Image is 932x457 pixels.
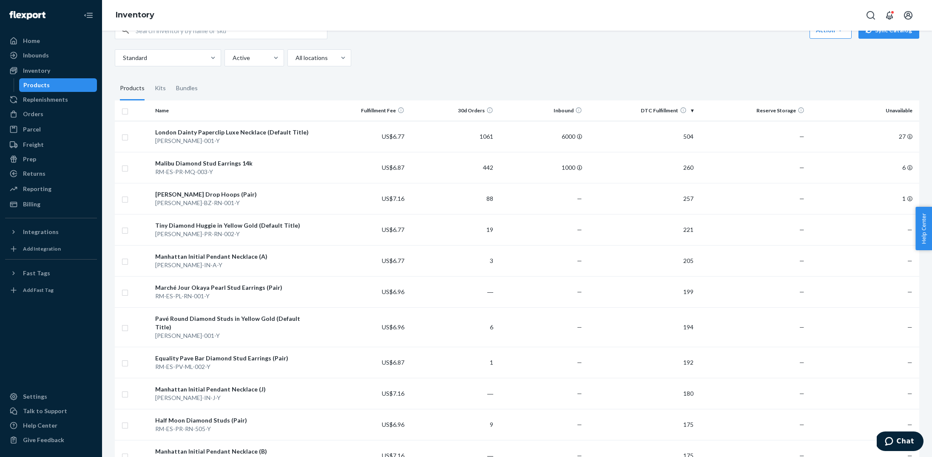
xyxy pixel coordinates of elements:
div: Integrations [23,228,59,236]
div: [PERSON_NAME]-IN-J-Y [155,394,315,402]
div: Inbounds [23,51,49,60]
th: DTC Fulfillment [585,100,697,121]
div: Marché Jour Okaya Pearl Stud Earrings (Pair) [155,283,315,292]
a: Parcel [5,123,97,136]
span: US$6.96 [382,421,404,428]
span: — [577,195,582,202]
span: — [907,288,912,295]
a: Inventory [116,10,154,20]
div: RM-ES-PR-RN-505-Y [155,425,315,433]
span: — [799,164,804,171]
span: — [799,359,804,366]
button: Fast Tags [5,266,97,280]
div: Help Center [23,421,57,430]
td: 194 [585,307,697,347]
div: Inventory [23,66,50,75]
a: Home [5,34,97,48]
div: Give Feedback [23,436,64,444]
button: Open notifications [881,7,898,24]
span: US$7.16 [382,390,404,397]
td: 221 [585,214,697,245]
div: Parcel [23,125,41,134]
div: Pavé Round Diamond Studs in Yellow Gold (Default Title) [155,314,315,331]
div: Tiny Diamond Huggie in Yellow Gold (Default Title) [155,221,315,230]
td: 175 [585,409,697,440]
div: [PERSON_NAME]-001-Y [155,137,315,145]
div: Add Fast Tag [23,286,54,294]
a: Help Center [5,419,97,432]
div: Returns [23,169,45,178]
div: Home [23,37,40,45]
span: US$7.16 [382,195,404,202]
span: — [907,226,912,233]
td: 1 [408,347,497,378]
span: US$6.77 [382,226,404,233]
span: US$6.77 [382,257,404,264]
div: Kits [155,77,166,100]
a: Products [19,78,97,92]
td: ― [408,276,497,307]
td: 260 [585,152,697,183]
td: 6000 [497,121,585,152]
td: 257 [585,183,697,214]
th: Unavailable [808,100,919,121]
div: Malibu Diamond Stud Earrings 14k [155,159,315,168]
td: 192 [585,347,697,378]
a: Add Fast Tag [5,283,97,297]
span: — [577,421,582,428]
span: US$6.77 [382,133,404,140]
td: 6 [408,307,497,347]
span: — [799,257,804,264]
span: — [577,288,582,295]
td: 442 [408,152,497,183]
div: Prep [23,155,36,163]
span: — [577,323,582,331]
td: 1000 [497,152,585,183]
div: [PERSON_NAME] Drop Hoops (Pair) [155,190,315,199]
span: — [907,421,912,428]
div: Replenishments [23,95,68,104]
div: Bundles [176,77,198,100]
div: Equality Pave Bar Diamond Stud Earrings (Pair) [155,354,315,363]
div: Freight [23,140,44,149]
th: Inbound [497,100,585,121]
div: Fast Tags [23,269,50,277]
th: Name [152,100,318,121]
input: Active [232,54,233,62]
div: Products [120,77,145,100]
div: RM-ES-PR-MQ-003-Y [155,168,315,176]
button: Open Search Box [862,7,879,24]
a: Returns [5,167,97,180]
div: Half Moon Diamond Studs (Pair) [155,416,315,425]
button: Talk to Support [5,404,97,418]
a: Inbounds [5,49,97,62]
button: Help Center [915,207,932,250]
div: RM-ES-PL-RN-001-Y [155,292,315,300]
div: RM-ES-PV-ML-002-Y [155,363,315,371]
button: Open account menu [900,7,917,24]
td: 205 [585,245,697,276]
span: — [799,195,804,202]
span: — [577,390,582,397]
div: Manhattan Initial Pendant Necklace (J) [155,385,315,394]
td: 88 [408,183,497,214]
a: Add Integration [5,242,97,256]
span: — [577,257,582,264]
div: Talk to Support [23,407,67,415]
td: 27 [808,121,919,152]
td: 9 [408,409,497,440]
td: ― [408,378,497,409]
div: Billing [23,200,40,209]
span: — [799,288,804,295]
button: Close Navigation [80,7,97,24]
a: Inventory [5,64,97,77]
a: Prep [5,152,97,166]
div: [PERSON_NAME]-IN-A-Y [155,261,315,269]
span: US$6.87 [382,359,404,366]
ol: breadcrumbs [109,3,161,28]
th: 30d Orders [408,100,497,121]
div: [PERSON_NAME]-PR-RN-002-Y [155,230,315,238]
td: 3 [408,245,497,276]
span: US$6.87 [382,164,404,171]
